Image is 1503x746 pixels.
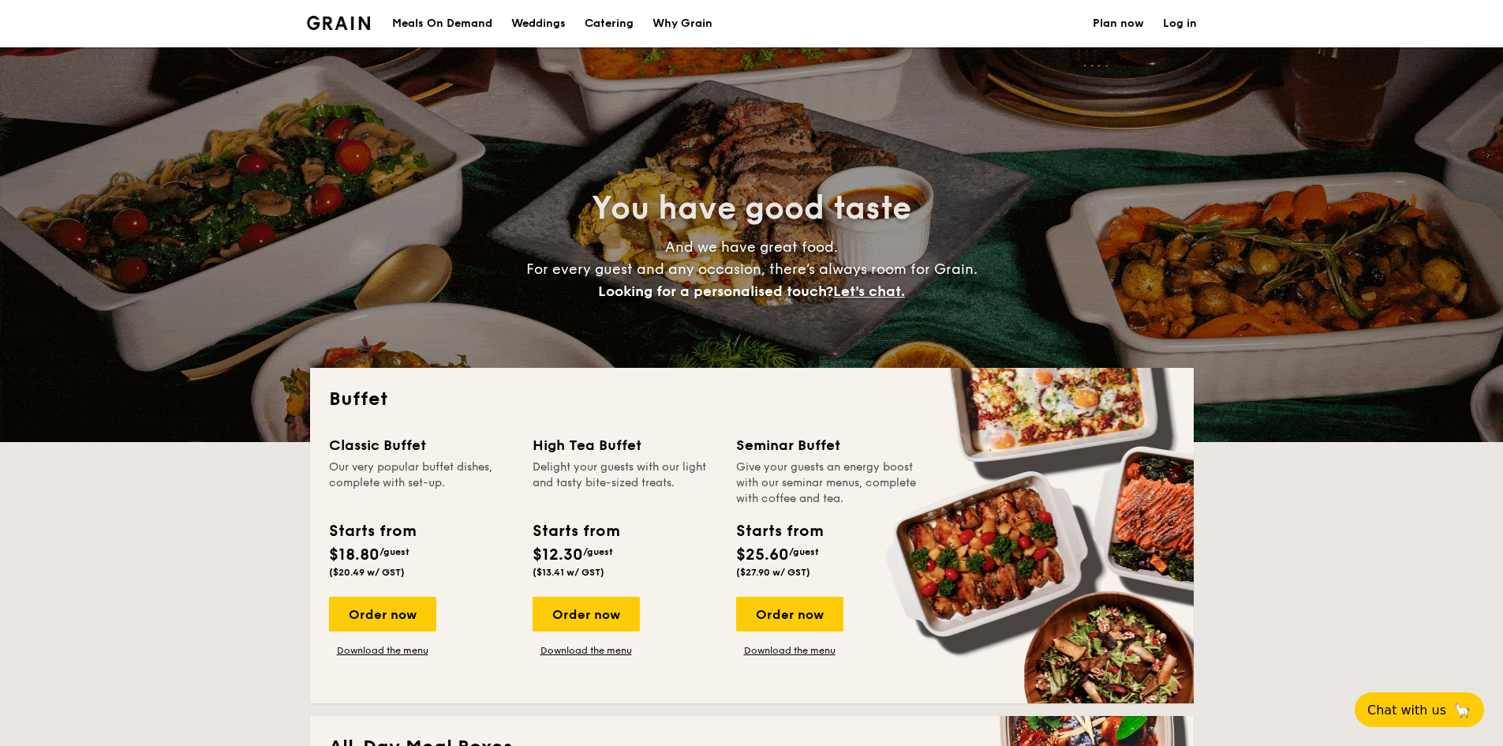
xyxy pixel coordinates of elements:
[736,644,843,657] a: Download the menu
[583,546,613,557] span: /guest
[329,644,436,657] a: Download the menu
[307,16,371,30] img: Grain
[526,238,978,300] span: And we have great food. For every guest and any occasion, there’s always room for Grain.
[598,283,833,300] span: Looking for a personalised touch?
[592,189,911,227] span: You have good taste
[736,597,843,632] div: Order now
[736,459,921,507] div: Give your guests an energy boost with our seminar menus, complete with coffee and tea.
[736,545,789,564] span: $25.60
[307,16,371,30] a: Logotype
[833,283,905,300] span: Let's chat.
[329,387,1175,412] h2: Buffet
[736,519,822,543] div: Starts from
[533,597,640,632] div: Order now
[533,545,583,564] span: $12.30
[329,597,436,632] div: Order now
[329,459,514,507] div: Our very popular buffet dishes, complete with set-up.
[1355,692,1484,727] button: Chat with us🦙
[329,434,514,456] div: Classic Buffet
[329,519,415,543] div: Starts from
[789,546,819,557] span: /guest
[736,567,810,578] span: ($27.90 w/ GST)
[379,546,409,557] span: /guest
[533,434,717,456] div: High Tea Buffet
[1367,703,1446,718] span: Chat with us
[736,434,921,456] div: Seminar Buffet
[1453,701,1471,719] span: 🦙
[329,545,379,564] span: $18.80
[533,459,717,507] div: Delight your guests with our light and tasty bite-sized treats.
[533,567,604,578] span: ($13.41 w/ GST)
[533,519,619,543] div: Starts from
[329,567,405,578] span: ($20.49 w/ GST)
[533,644,640,657] a: Download the menu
